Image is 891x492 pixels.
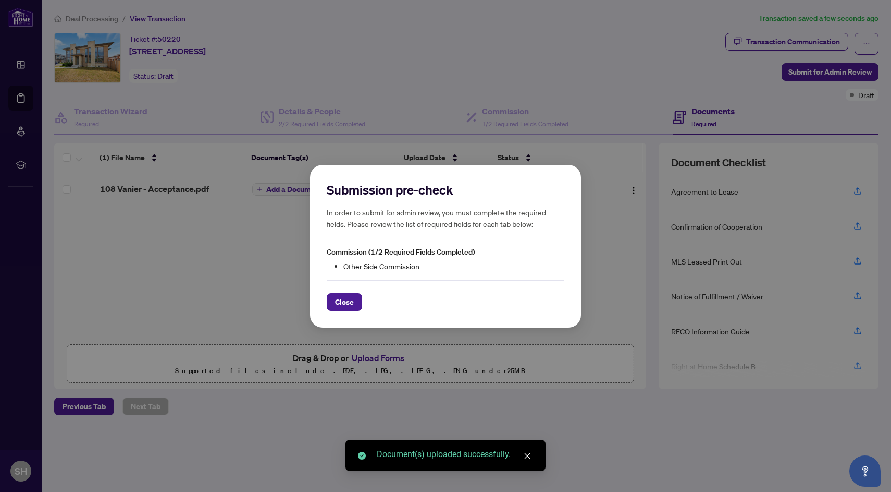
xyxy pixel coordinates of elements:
[327,207,564,230] h5: In order to submit for admin review, you must complete the required fields. Please review the lis...
[327,247,475,257] span: Commission (1/2 Required Fields Completed)
[327,182,564,198] h2: Submission pre-check
[327,293,362,310] button: Close
[377,448,533,461] div: Document(s) uploaded successfully.
[335,293,354,310] span: Close
[343,260,564,271] li: Other Side Commission
[522,450,533,462] a: Close
[849,455,881,487] button: Open asap
[358,452,366,460] span: check-circle
[524,452,531,460] span: close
